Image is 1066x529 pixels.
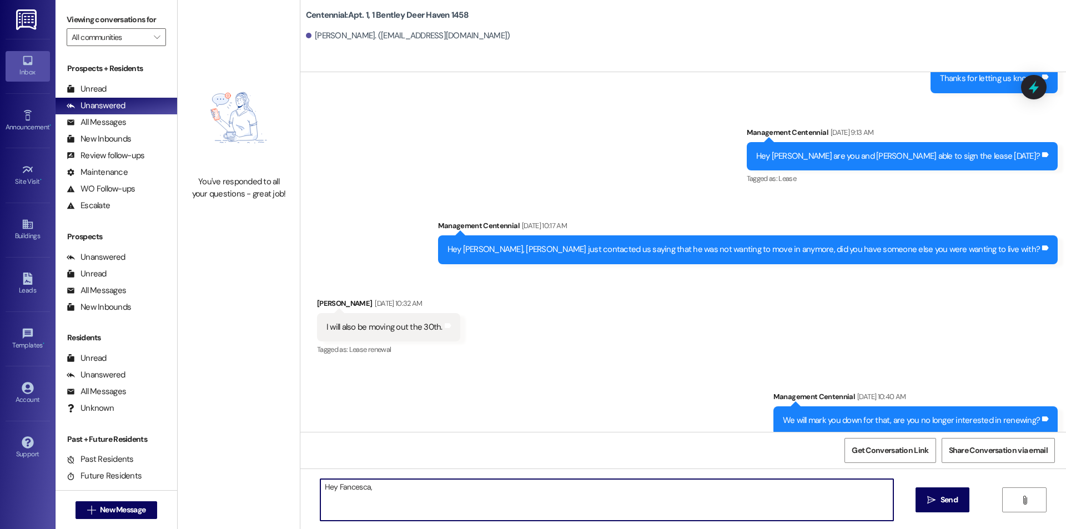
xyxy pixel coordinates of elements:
div: Management Centennial [747,127,1058,142]
span: • [43,340,44,347]
a: Inbox [6,51,50,81]
div: Tagged as: [317,341,460,357]
input: All communities [72,28,148,46]
i:  [154,33,160,42]
textarea: Hey Fancesca, [320,479,893,521]
div: [DATE] 10:32 AM [372,298,422,309]
div: We will mark you down for that, are you no longer interested in renewing? [783,415,1040,426]
div: Management Centennial [773,391,1058,406]
button: New Message [76,501,158,519]
span: Lease [778,174,796,183]
span: • [49,122,51,129]
div: Unread [67,83,107,95]
div: Tagged as: [747,170,1058,187]
a: Account [6,379,50,409]
div: Unanswered [67,100,125,112]
div: Future Residents [67,470,142,482]
div: Past + Future Residents [56,434,177,445]
div: You've responded to all your questions - great job! [190,176,288,200]
div: New Inbounds [67,133,131,145]
div: New Inbounds [67,301,131,313]
i:  [927,496,936,505]
a: Support [6,433,50,463]
div: Unread [67,268,107,280]
a: Leads [6,269,50,299]
a: Templates • [6,324,50,354]
button: Send [916,487,969,512]
button: Get Conversation Link [844,438,936,463]
label: Viewing conversations for [67,11,166,28]
div: Unknown [67,402,114,414]
div: [DATE] 9:13 AM [828,127,874,138]
span: Share Conversation via email [949,445,1048,456]
div: [DATE] 10:17 AM [519,220,567,231]
span: New Message [100,504,145,516]
div: Escalate [67,200,110,211]
span: • [40,176,42,184]
div: Past Residents [67,454,134,465]
button: Share Conversation via email [942,438,1055,463]
div: Thanks for letting us know! [940,73,1034,84]
div: Hey [PERSON_NAME], [PERSON_NAME] just contacted us saying that he was not wanting to move in anym... [447,244,1040,255]
div: All Messages [67,285,126,296]
span: Send [941,494,958,506]
div: Unanswered [67,251,125,263]
div: I will also be moving out the 30th. [326,321,443,333]
div: WO Follow-ups [67,183,135,195]
div: Prospects + Residents [56,63,177,74]
div: [DATE] 10:40 AM [854,391,906,402]
i:  [1020,496,1029,505]
img: empty-state [190,65,288,171]
div: All Messages [67,386,126,397]
div: Prospects [56,231,177,243]
div: Management Centennial [438,220,1058,235]
div: Residents [56,332,177,344]
a: Site Visit • [6,160,50,190]
img: ResiDesk Logo [16,9,39,30]
div: Unread [67,352,107,364]
span: Get Conversation Link [852,445,928,456]
div: [PERSON_NAME]. ([EMAIL_ADDRESS][DOMAIN_NAME]) [306,30,510,42]
div: Hey [PERSON_NAME] are you and [PERSON_NAME] able to sign the lease [DATE]? [756,150,1040,162]
div: Unanswered [67,369,125,381]
span: Lease renewal [349,345,391,354]
b: Centennial: Apt. 1, 1 Bentley Deer Haven 1458 [306,9,469,21]
div: All Messages [67,117,126,128]
div: Review follow-ups [67,150,144,162]
div: [PERSON_NAME] [317,298,460,313]
i:  [87,506,95,515]
a: Buildings [6,215,50,245]
div: Maintenance [67,167,128,178]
